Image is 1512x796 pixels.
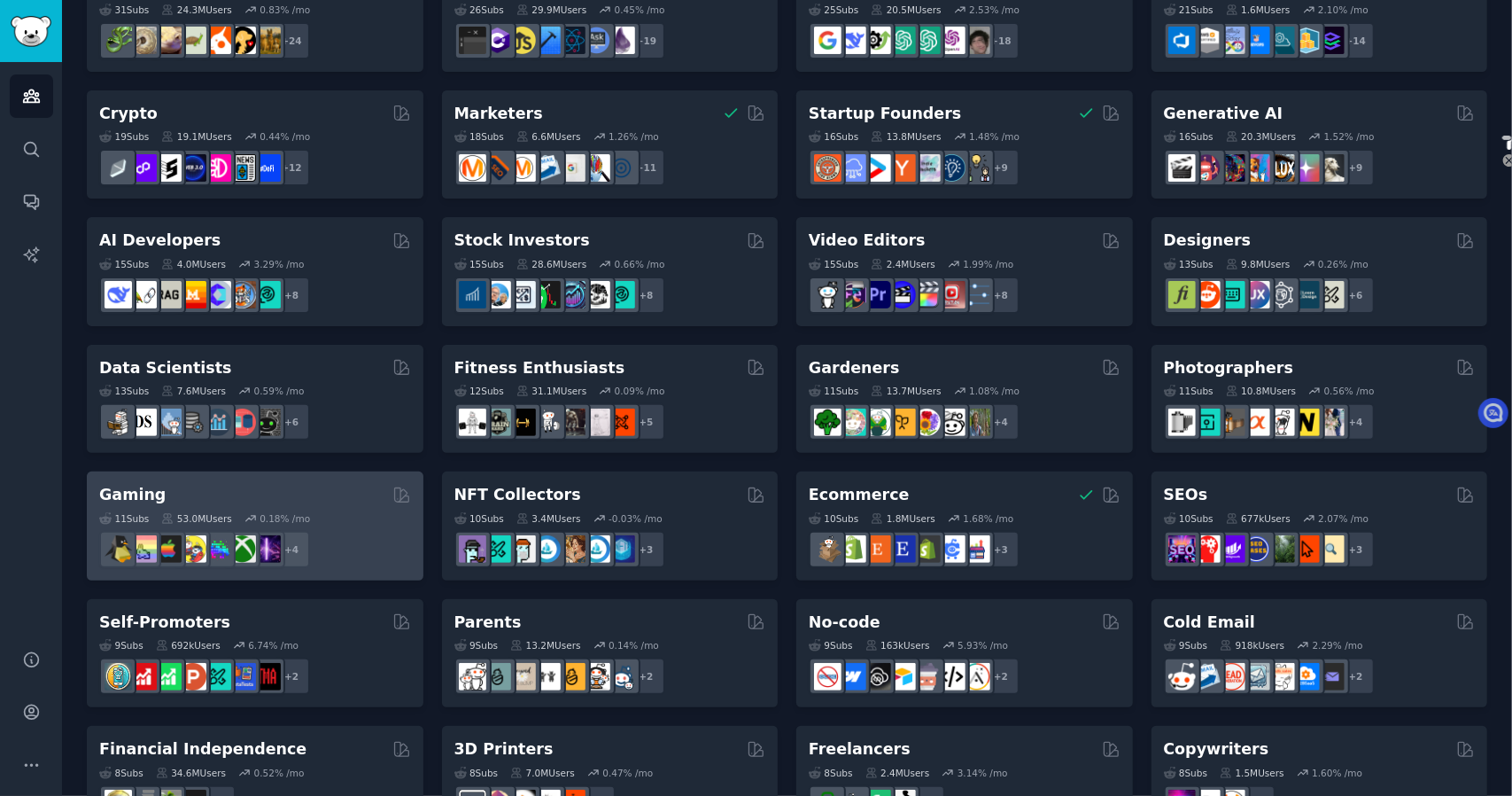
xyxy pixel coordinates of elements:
img: sales [1168,663,1196,691]
img: The_SEO [1317,535,1345,563]
img: nocodelowcode [913,663,941,691]
img: ycombinator [888,154,916,182]
div: + 9 [982,149,1020,186]
img: logodesign [1193,281,1221,308]
img: OpenSourceAI [204,281,231,308]
img: content_marketing [459,154,486,182]
div: 11 Sub s [1164,385,1213,397]
img: SavageGarden [864,409,891,436]
img: alphaandbetausers [204,663,231,691]
img: Youtubevideo [938,281,965,308]
div: 13.8M Users [871,130,941,143]
img: EmailOutreach [1317,663,1345,691]
div: 20.5M Users [871,4,941,16]
div: 18 Sub s [454,130,504,143]
div: + 19 [628,22,665,59]
img: Trading [533,281,561,308]
img: startup [864,154,891,182]
h2: Video Editors [809,230,926,252]
img: Airtable [888,663,916,691]
div: 28.6M Users [516,258,586,270]
img: ballpython [129,27,157,54]
img: UXDesign [1243,281,1270,308]
img: streetphotography [1193,409,1221,436]
div: 1.8M Users [871,512,935,525]
img: ecommerce_growth [963,535,990,563]
div: 15 Sub s [99,258,149,270]
img: betatests [229,663,256,691]
img: 0xPolygon [129,154,157,182]
img: succulents [839,409,866,436]
div: 3.14 % /mo [958,767,1008,779]
div: 10 Sub s [454,512,504,525]
img: TwitchStreaming [253,535,281,563]
div: 8 Sub s [809,767,853,779]
div: 0.66 % /mo [615,258,665,270]
img: GamerPals [179,535,206,563]
div: + 6 [273,403,310,441]
img: NFTExchange [459,535,486,563]
img: dropship [814,535,841,563]
img: DevOpsLinks [1243,27,1270,54]
img: LangChain [129,281,157,308]
h2: Financial Independence [99,738,306,761]
img: Rag [154,281,182,308]
div: 31.1M Users [516,385,586,397]
div: 19.1M Users [161,130,231,143]
div: 31 Sub s [99,4,149,16]
div: 15 Sub s [809,258,858,270]
div: 2.07 % /mo [1318,512,1369,525]
img: AskComputerScience [583,27,610,54]
img: sdforall [1243,154,1270,182]
img: platformengineering [1268,27,1295,54]
div: 15 Sub s [454,258,504,270]
div: 0.45 % /mo [615,4,665,16]
img: finalcutpro [913,281,941,308]
div: 7.0M Users [510,767,575,779]
img: DeepSeek [105,281,132,308]
div: 10.8M Users [1226,385,1296,397]
img: parentsofmultiples [583,663,610,691]
div: 0.59 % /mo [254,385,305,397]
img: coldemail [1243,663,1270,691]
div: 2.10 % /mo [1318,4,1369,16]
img: Forex [508,281,536,308]
div: 8 Sub s [1164,767,1208,779]
img: editors [839,281,866,308]
img: daddit [459,663,486,691]
div: + 3 [982,531,1020,568]
div: 25 Sub s [809,4,858,16]
div: 2.29 % /mo [1313,639,1363,652]
h2: Designers [1164,230,1252,252]
img: data [253,409,281,436]
img: GardenersWorld [963,409,990,436]
img: dataengineering [179,409,206,436]
div: 12 Sub s [454,385,504,397]
img: AppIdeas [105,663,132,691]
img: FluxAI [1268,154,1295,182]
img: SaaS [839,154,866,182]
img: gopro [814,281,841,308]
h2: Marketers [454,103,543,125]
img: b2b_sales [1268,663,1295,691]
img: starryai [1292,154,1320,182]
img: ethfinance [105,154,132,182]
img: beyondthebump [508,663,536,691]
img: XboxGamers [229,535,256,563]
img: ecommercemarketing [938,535,965,563]
img: GardeningUK [888,409,916,436]
img: reactnative [558,27,585,54]
img: analog [1168,409,1196,436]
img: iOSProgramming [533,27,561,54]
img: PlatformEngineers [1317,27,1345,54]
img: statistics [154,409,182,436]
img: StocksAndTrading [558,281,585,308]
div: 1.6M Users [1226,4,1291,16]
div: 6.6M Users [516,130,581,143]
img: selfpromotion [154,663,182,691]
img: weightroom [533,409,561,436]
img: SEO_cases [1243,535,1270,563]
div: + 24 [273,22,310,59]
div: 24.3M Users [161,4,231,16]
div: 677k Users [1226,512,1291,525]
